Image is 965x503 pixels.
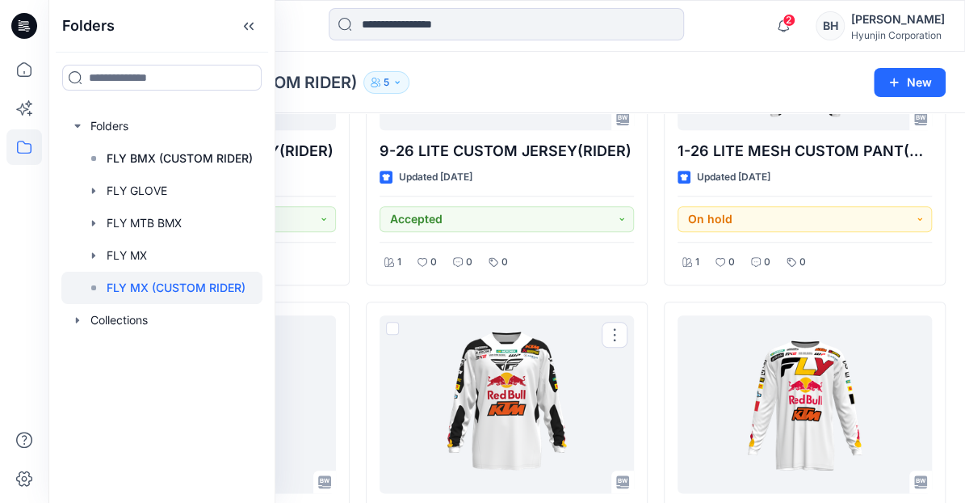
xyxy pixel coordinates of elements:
span: 2 [782,14,795,27]
div: Hyunjin Corporation [851,29,945,41]
p: 0 [728,254,735,271]
p: 0 [466,254,472,271]
p: 1-26 LITE MESH CUSTOM PANT(RIDER) [678,140,932,163]
p: 0 [799,254,806,271]
p: 0 [430,254,437,271]
p: Updated [DATE] [399,169,472,186]
p: 9-26 LITE CUSTOM JERSEY(RIDER) [380,140,634,163]
div: [PERSON_NAME] [851,10,945,29]
a: 1-26.5 KINETIC MESH CUSTOM JERSEY (RIDER) [380,315,634,493]
p: 0 [764,254,770,271]
button: 5 [363,71,409,94]
p: FLY BMX (CUSTOM RIDER) [107,149,253,168]
p: FLY MX (CUSTOM RIDER) [107,278,245,298]
p: Updated [DATE] [697,169,770,186]
p: 1 [397,254,401,271]
a: 1-26 LITE MESH CUSTOM JERSEY(RIDER) [678,315,932,493]
p: 5 [384,74,389,91]
button: New [874,68,946,97]
p: 0 [501,254,508,271]
div: BH [816,11,845,40]
p: 1 [695,254,699,271]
